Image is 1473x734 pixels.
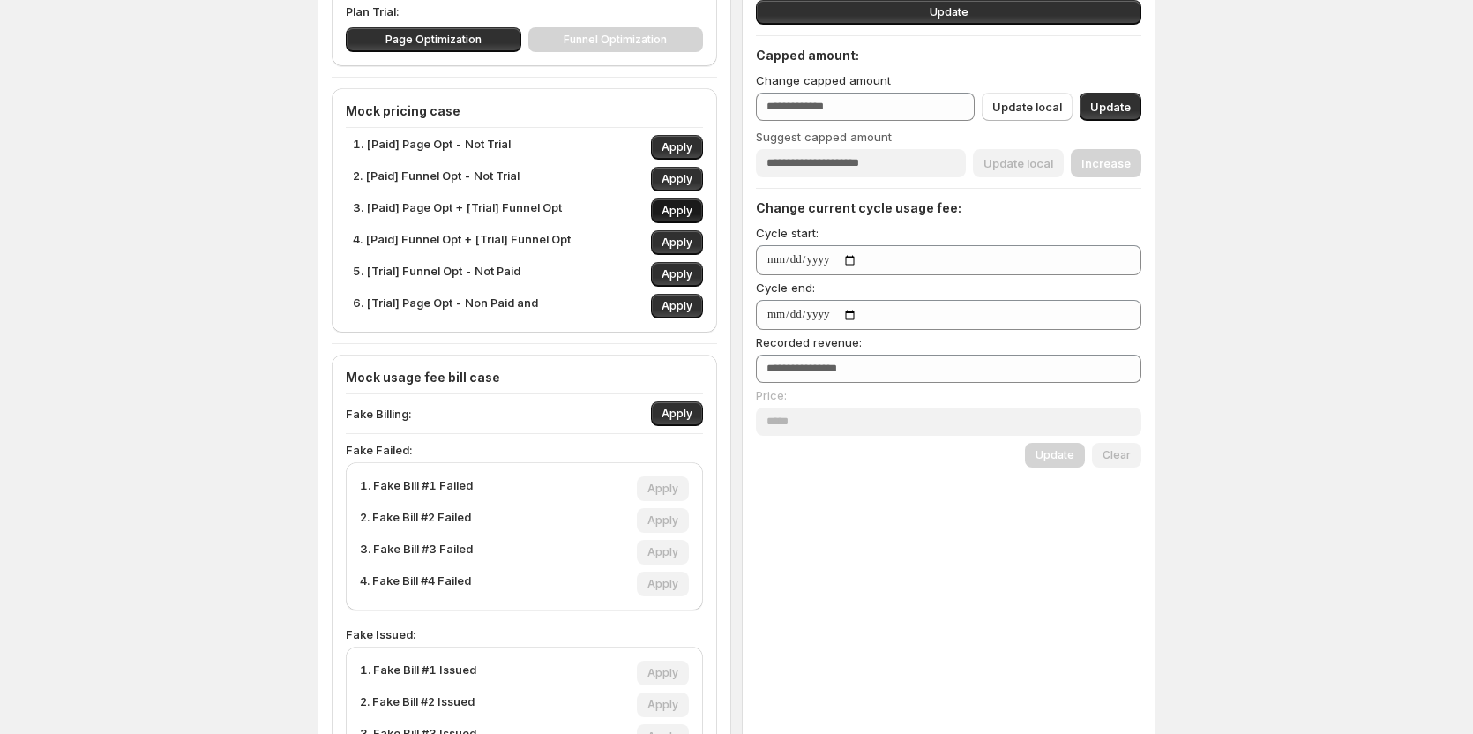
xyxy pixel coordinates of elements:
[353,198,562,223] p: 3. [Paid] Page Opt + [Trial] Funnel Opt
[1090,98,1131,116] span: Update
[353,135,511,160] p: 1. [Paid] Page Opt - Not Trial
[1080,93,1141,121] button: Update
[992,98,1062,116] span: Update local
[756,130,892,144] span: Suggest capped amount
[353,230,571,255] p: 4. [Paid] Funnel Opt + [Trial] Funnel Opt
[662,267,692,281] span: Apply
[346,405,411,423] p: Fake Billing:
[651,294,703,318] button: Apply
[756,47,1141,64] h4: Capped amount:
[651,167,703,191] button: Apply
[662,204,692,218] span: Apply
[360,661,476,685] p: 1. Fake Bill #1 Issued
[353,167,520,191] p: 2. [Paid] Funnel Opt - Not Trial
[360,540,473,565] p: 3. Fake Bill #3 Failed
[360,572,471,596] p: 4. Fake Bill #4 Failed
[662,236,692,250] span: Apply
[662,140,692,154] span: Apply
[346,27,521,52] button: Page Optimization
[353,294,538,318] p: 6. [Trial] Page Opt - Non Paid and
[353,262,520,287] p: 5. [Trial] Funnel Opt - Not Paid
[651,198,703,223] button: Apply
[346,625,703,643] p: Fake Issued:
[756,335,862,349] span: Recorded revenue:
[756,226,819,240] span: Cycle start:
[756,388,787,402] span: Price:
[756,281,815,295] span: Cycle end:
[651,262,703,287] button: Apply
[662,299,692,313] span: Apply
[346,3,703,20] p: Plan Trial:
[651,401,703,426] button: Apply
[385,33,482,47] span: Page Optimization
[346,369,703,386] h4: Mock usage fee bill case
[756,73,891,87] span: Change capped amount
[360,476,473,501] p: 1. Fake Bill #1 Failed
[756,199,1141,217] h4: Change current cycle usage fee:
[346,441,703,459] p: Fake Failed:
[360,693,475,717] p: 2. Fake Bill #2 Issued
[651,230,703,255] button: Apply
[662,172,692,186] span: Apply
[930,5,968,19] span: Update
[346,102,703,120] h4: Mock pricing case
[360,508,471,533] p: 2. Fake Bill #2 Failed
[662,407,692,421] span: Apply
[651,135,703,160] button: Apply
[982,93,1073,121] button: Update local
